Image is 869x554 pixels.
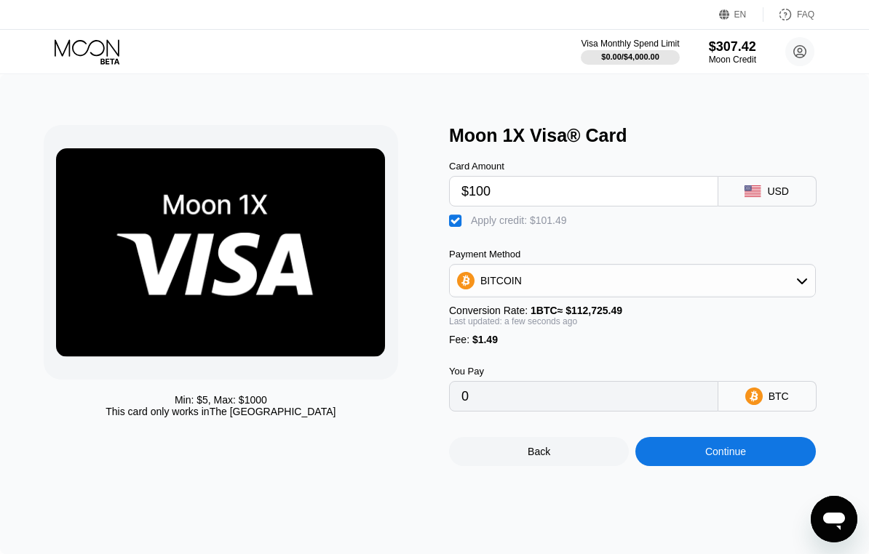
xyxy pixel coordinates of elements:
[531,305,622,316] span: 1 BTC ≈ $112,725.49
[175,394,267,406] div: Min: $ 5 , Max: $ 1000
[449,437,629,466] div: Back
[449,161,718,172] div: Card Amount
[450,266,815,295] div: BITCOIN
[811,496,857,542] iframe: Button to launch messaging window
[709,39,756,55] div: $307.42
[581,39,679,65] div: Visa Monthly Spend Limit$0.00/$4,000.00
[449,249,816,260] div: Payment Method
[763,7,814,22] div: FAQ
[449,316,816,326] div: Last updated: a few seconds ago
[449,125,840,146] div: Moon 1X Visa® Card
[709,55,756,65] div: Moon Credit
[601,52,659,61] div: $0.00 / $4,000.00
[709,39,756,65] div: $307.42Moon Credit
[528,446,550,457] div: Back
[449,366,718,377] div: You Pay
[767,185,789,197] div: USD
[472,334,498,345] span: $1.49
[471,214,567,226] div: Apply credit: $101.49
[719,7,763,22] div: EN
[769,390,789,402] div: BTC
[480,275,522,286] div: BITCOIN
[449,334,816,345] div: Fee :
[797,9,814,20] div: FAQ
[449,305,816,316] div: Conversion Rate:
[635,437,815,466] div: Continue
[449,214,464,228] div: 
[461,177,706,206] input: $0.00
[734,9,747,20] div: EN
[106,406,336,417] div: This card only works in The [GEOGRAPHIC_DATA]
[581,39,679,49] div: Visa Monthly Spend Limit
[705,446,746,457] div: Continue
